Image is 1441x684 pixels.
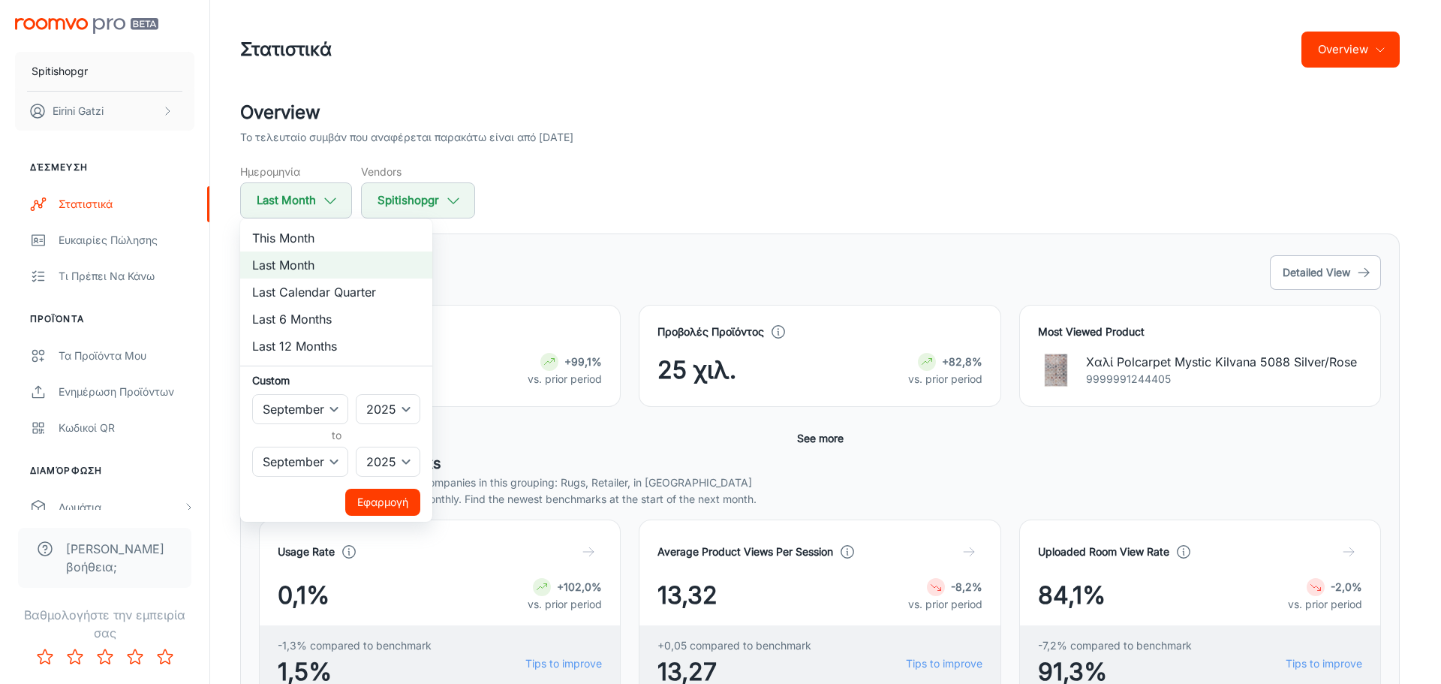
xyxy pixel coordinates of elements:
li: Last 12 Months [240,333,432,360]
h6: Custom [252,372,420,388]
button: Εφαρμογή [345,489,420,516]
li: Last 6 Months [240,306,432,333]
li: Last Calendar Quarter [240,279,432,306]
li: Last Month [240,252,432,279]
li: This Month [240,224,432,252]
h6: to [255,427,417,444]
